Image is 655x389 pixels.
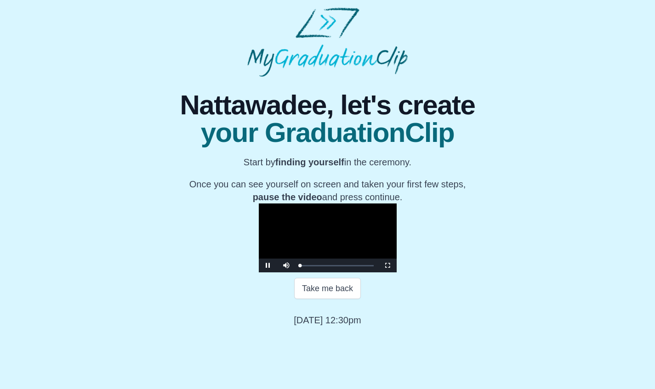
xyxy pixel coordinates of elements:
[294,314,361,327] p: [DATE] 12:30pm
[180,178,475,203] p: Once you can see yourself on screen and taken your first few steps, and press continue.
[300,265,374,266] div: Progress Bar
[378,259,397,272] button: Fullscreen
[259,259,277,272] button: Pause
[294,278,361,299] button: Take me back
[247,7,407,77] img: MyGraduationClip
[180,119,475,147] span: your GraduationClip
[253,192,322,202] b: pause the video
[277,259,296,272] button: Mute
[180,91,475,119] span: Nattawadee, let's create
[275,157,344,167] b: finding yourself
[259,203,397,272] div: Video Player
[180,156,475,169] p: Start by in the ceremony.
